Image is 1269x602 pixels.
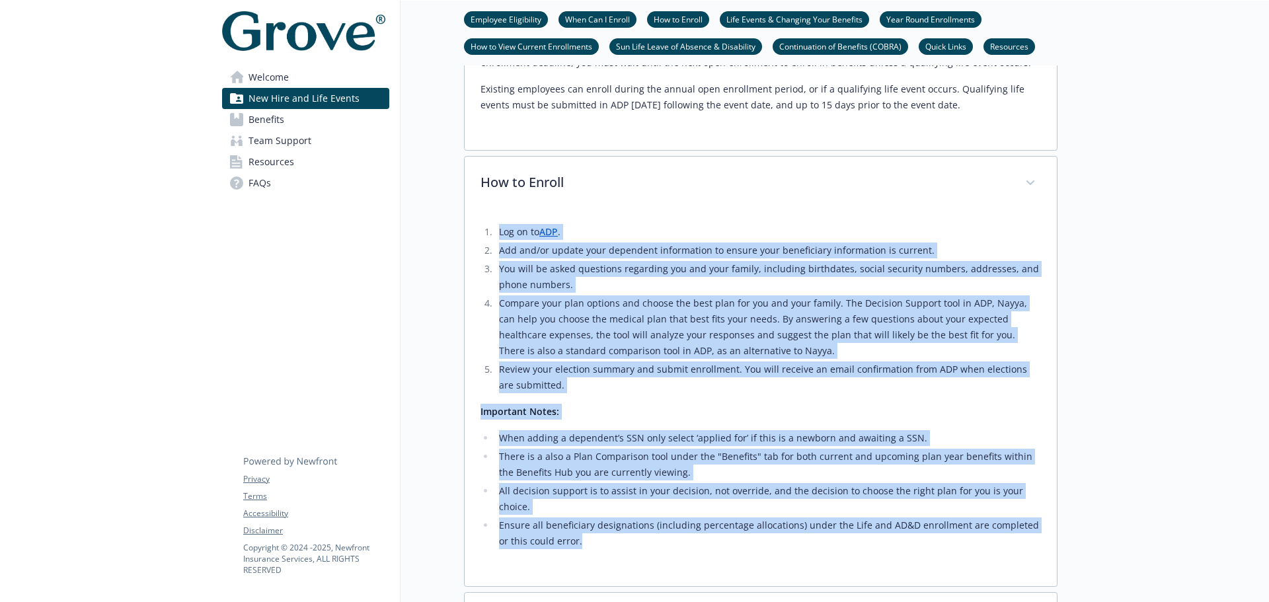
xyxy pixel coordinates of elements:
[495,243,1041,258] li: Add and/or update your dependent information to ensure your beneficiary information is current.
[465,211,1057,586] div: How to Enroll
[222,172,389,194] a: FAQs
[249,172,271,194] span: FAQs
[720,13,869,25] a: Life Events & Changing Your Benefits
[243,525,389,537] a: Disclaimer
[647,13,709,25] a: How to Enroll
[495,261,1041,293] li: You will be asked questions regarding you and your family, including birthdates, social security ...
[243,473,389,485] a: Privacy
[495,224,1041,240] li: Log on to .
[481,172,1009,192] p: How to Enroll
[465,157,1057,211] div: How to Enroll
[222,67,389,88] a: Welcome
[609,40,762,52] a: Sun Life Leave of Absence & Disability
[495,517,1041,549] li: Ensure all beneficiary designations (including percentage allocations) under the Life and AD&D en...
[481,81,1041,113] p: Existing employees can enroll during the annual open enrollment period, or if a qualifying life e...
[249,67,289,88] span: Welcome
[249,109,284,130] span: Benefits
[495,449,1041,480] li: There is a also a Plan Comparison tool under the "Benefits" tab for both current and upcoming pla...
[222,130,389,151] a: Team Support
[495,295,1041,359] li: Compare your plan options and choose the best plan for you and your family. The Decision Support ...
[222,151,389,172] a: Resources
[243,542,389,576] p: Copyright © 2024 - 2025 , Newfront Insurance Services, ALL RIGHTS RESERVED
[495,430,1041,446] li: When adding a dependent’s SSN only select ‘applied for’ if this is a newborn and awaiting a SSN.
[495,361,1041,393] li: Review your election summary and submit enrollment. You will receive an email confirmation from A...
[539,225,558,238] a: ADP
[880,13,981,25] a: Year Round Enrollments
[481,405,559,418] strong: Important Notes:
[249,130,311,151] span: Team Support
[983,40,1035,52] a: Resources
[249,151,294,172] span: Resources
[464,13,548,25] a: Employee Eligibility
[222,109,389,130] a: Benefits
[919,40,973,52] a: Quick Links
[773,40,908,52] a: Continuation of Benefits (COBRA)
[558,13,636,25] a: When Can I Enroll
[222,88,389,109] a: New Hire and Life Events
[243,508,389,519] a: Accessibility
[249,88,360,109] span: New Hire and Life Events
[464,40,599,52] a: How to View Current Enrollments
[495,483,1041,515] li: All decision support is to assist in your decision, not override, and the decision to choose the ...
[243,490,389,502] a: Terms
